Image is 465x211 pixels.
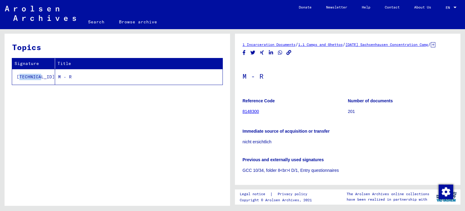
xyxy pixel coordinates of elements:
[446,5,452,10] span: EN
[242,157,324,162] b: Previous and externally used signatures
[112,15,164,29] a: Browse archive
[428,42,431,47] span: /
[242,167,453,174] p: GCC 10/34, folder 8<br>I D/1, Entry questionnaires
[240,197,315,203] p: Copyright © Arolsen Archives, 2021
[286,49,292,56] button: Copy link
[242,139,453,145] p: nicht ersichtlich
[259,49,265,56] button: Share on Xing
[240,191,315,197] div: |
[5,6,76,21] img: Arolsen_neg.svg
[250,49,256,56] button: Share on Twitter
[55,58,223,69] th: Title
[298,42,343,47] a: 1.1 Camps and Ghettos
[277,49,283,56] button: Share on WhatsApp
[268,49,274,56] button: Share on LinkedIn
[435,189,458,204] img: yv_logo.png
[348,108,453,115] p: 201
[81,15,112,29] a: Search
[345,42,428,47] a: [DATE] Sachsenhausen Concentration Camp
[12,58,55,69] th: Signature
[242,62,453,89] h1: M - R
[12,69,55,85] td: [TECHNICAL_ID]
[347,191,429,197] p: The Arolsen Archives online collections
[12,41,222,53] h3: Topics
[242,129,330,134] b: Immediate source of acquisition or transfer
[55,69,223,85] td: M - R
[295,42,298,47] span: /
[343,42,345,47] span: /
[439,185,453,199] img: Change consent
[242,42,295,47] a: 1 Incarceration Documents
[240,191,270,197] a: Legal notice
[242,109,259,114] a: 8148300
[347,197,429,202] p: have been realized in partnership with
[348,98,393,103] b: Number of documents
[242,98,275,103] b: Reference Code
[273,191,315,197] a: Privacy policy
[241,49,247,56] button: Share on Facebook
